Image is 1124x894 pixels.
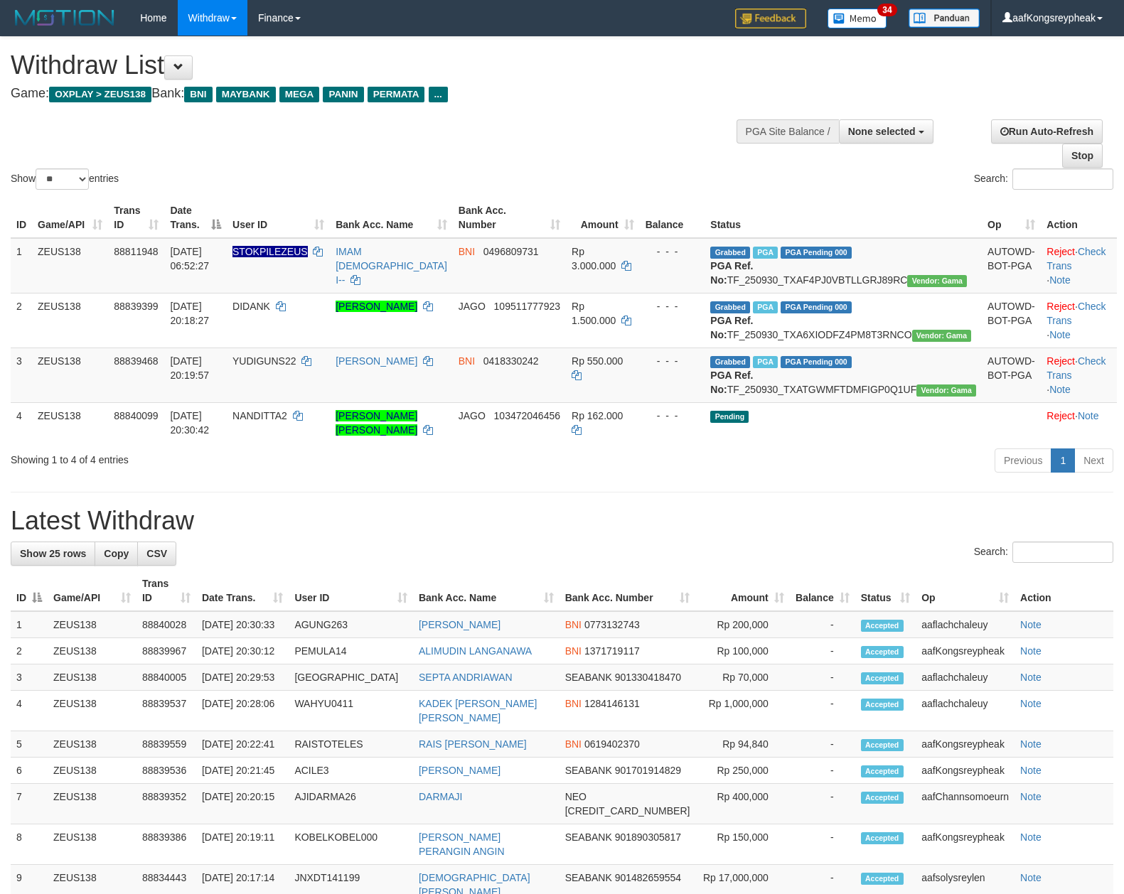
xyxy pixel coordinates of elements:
[170,246,209,271] span: [DATE] 06:52:27
[49,87,151,102] span: OXPLAY > ZEUS138
[1051,448,1075,473] a: 1
[137,758,196,784] td: 88839536
[1012,542,1113,563] input: Search:
[184,87,212,102] span: BNI
[227,198,330,238] th: User ID: activate to sort column ascending
[137,731,196,758] td: 88839559
[695,611,789,638] td: Rp 200,000
[419,698,537,723] a: KADEK [PERSON_NAME] [PERSON_NAME]
[32,238,108,293] td: ZEUS138
[861,672,904,684] span: Accepted
[790,638,855,664] td: -
[584,738,640,750] span: Copy 0619402370 to clipboard
[114,355,158,367] span: 88839468
[196,611,289,638] td: [DATE] 20:30:33
[11,784,48,824] td: 7
[323,87,363,102] span: PANIN
[429,87,448,102] span: ...
[615,872,681,883] span: Copy 901482659554 to clipboard
[11,238,32,293] td: 1
[790,758,855,784] td: -
[1062,144,1103,168] a: Stop
[48,731,137,758] td: ZEUS138
[336,410,417,436] a: [PERSON_NAME] [PERSON_NAME]
[861,765,904,777] span: Accepted
[137,691,196,731] td: 88839537
[710,356,750,368] span: Grabbed
[11,7,119,28] img: MOTION_logo.png
[146,548,167,559] span: CSV
[907,275,967,287] span: Vendor URL: https://trx31.1velocity.biz
[1020,791,1042,802] a: Note
[1078,410,1099,421] a: Note
[336,301,417,312] a: [PERSON_NAME]
[453,198,566,238] th: Bank Acc. Number: activate to sort column ascending
[1012,168,1113,190] input: Search:
[982,238,1041,293] td: AUTOWD-BOT-PGA
[232,246,308,257] span: Nama rekening ada tanda titik/strip, harap diedit
[459,301,486,312] span: JAGO
[916,691,1015,731] td: aaflachchaleuy
[861,792,904,804] span: Accepted
[584,645,640,657] span: Copy 1371719117 to clipboard
[36,168,89,190] select: Showentries
[753,247,778,259] span: Marked by aafsreyleap
[1041,293,1117,348] td: · ·
[289,638,413,664] td: PEMULA14
[289,664,413,691] td: [GEOGRAPHIC_DATA]
[459,410,486,421] span: JAGO
[137,824,196,865] td: 88839386
[565,738,582,750] span: BNI
[790,731,855,758] td: -
[646,409,700,423] div: - - -
[565,619,582,630] span: BNI
[419,619,501,630] a: [PERSON_NAME]
[196,571,289,611] th: Date Trans.: activate to sort column ascending
[565,831,612,843] span: SEABANK
[114,410,158,421] span: 88840099
[170,355,209,381] span: [DATE] 20:19:57
[289,571,413,611] th: User ID: activate to sort column ascending
[20,548,86,559] span: Show 25 rows
[735,9,806,28] img: Feedback.jpg
[419,791,462,802] a: DARMAJI
[861,699,904,711] span: Accepted
[1047,355,1106,381] a: Check Trans
[572,246,616,271] span: Rp 3.000.000
[1041,348,1117,402] td: · ·
[855,571,916,611] th: Status: activate to sort column ascending
[289,731,413,758] td: RAISTOTELES
[974,168,1113,190] label: Search:
[48,691,137,731] td: ZEUS138
[1015,571,1113,611] th: Action
[11,198,32,238] th: ID
[695,731,789,758] td: Rp 94,840
[48,824,137,865] td: ZEUS138
[710,315,753,340] b: PGA Ref. No:
[861,620,904,632] span: Accepted
[572,410,623,421] span: Rp 162.000
[695,784,789,824] td: Rp 400,000
[48,664,137,691] td: ZEUS138
[565,805,690,817] span: Copy 5859459291049533 to clipboard
[32,293,108,348] td: ZEUS138
[104,548,129,559] span: Copy
[861,832,904,844] span: Accepted
[790,664,855,691] td: -
[695,691,789,731] td: Rp 1,000,000
[710,247,750,259] span: Grabbed
[1074,448,1113,473] a: Next
[1020,619,1042,630] a: Note
[705,293,982,348] td: TF_250930_TXA6XIODFZ4PM8T3RNCO
[565,765,612,776] span: SEABANK
[137,638,196,664] td: 88839967
[572,355,623,367] span: Rp 550.000
[459,246,475,257] span: BNI
[916,731,1015,758] td: aafKongsreypheak
[916,664,1015,691] td: aaflachchaleuy
[419,672,513,683] a: SEPTA ANDRIAWAN
[565,698,582,709] span: BNI
[646,299,700,313] div: - - -
[48,638,137,664] td: ZEUS138
[32,198,108,238] th: Game/API: activate to sort column ascending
